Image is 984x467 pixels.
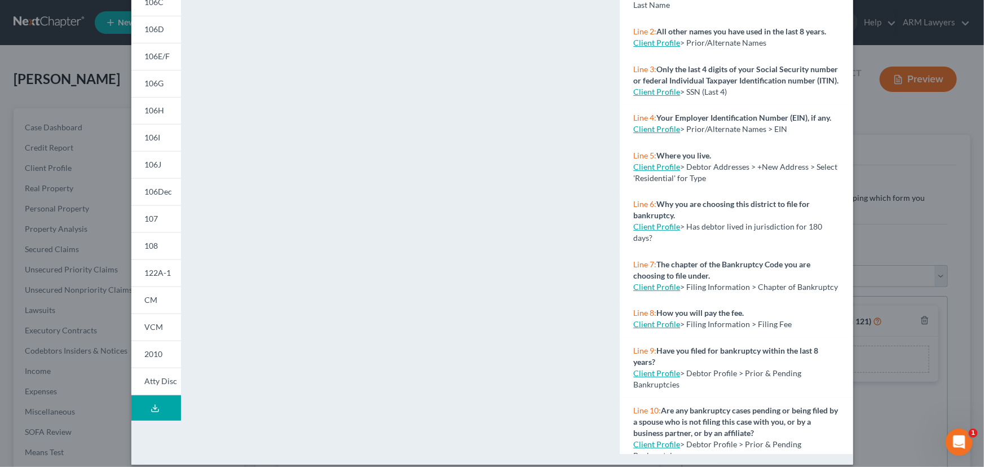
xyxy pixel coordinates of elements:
[633,259,656,269] span: Line 7:
[145,133,161,142] span: 106I
[145,376,178,386] span: Atty Disc
[633,199,656,209] span: Line 6:
[145,105,165,115] span: 106H
[145,214,158,223] span: 107
[656,113,831,122] strong: Your Employer Identification Number (EIN), if any.
[145,295,158,305] span: CM
[633,87,680,96] a: Client Profile
[680,38,766,47] span: > Prior/Alternate Names
[145,268,171,277] span: 122A-1
[656,308,744,318] strong: How you will pay the fee.
[633,27,656,36] span: Line 2:
[633,368,680,378] a: Client Profile
[680,87,727,96] span: > SSN (Last 4)
[131,16,181,43] a: 106D
[145,322,164,332] span: VCM
[680,124,787,134] span: > Prior/Alternate Names > EIN
[633,113,656,122] span: Line 4:
[145,187,173,196] span: 106Dec
[131,97,181,124] a: 106H
[633,282,680,292] a: Client Profile
[145,24,165,34] span: 106D
[633,406,661,415] span: Line 10:
[633,124,680,134] a: Client Profile
[633,346,656,355] span: Line 9:
[131,314,181,341] a: VCM
[131,178,181,205] a: 106Dec
[633,64,839,85] strong: Only the last 4 digits of your Social Security number or federal Individual Taxpayer Identificati...
[633,38,680,47] a: Client Profile
[633,368,801,389] span: > Debtor Profile > Prior & Pending Bankruptcies
[145,349,163,359] span: 2010
[131,205,181,232] a: 107
[633,346,818,367] strong: Have you filed for bankruptcy within the last 8 years?
[633,199,810,220] strong: Why you are choosing this district to file for bankruptcy.
[131,368,181,395] a: Atty Disc
[131,151,181,178] a: 106J
[131,124,181,151] a: 106I
[633,222,680,231] a: Client Profile
[633,162,837,183] span: > Debtor Addresses > +New Address > Select 'Residential' for Type
[131,232,181,259] a: 108
[145,51,170,61] span: 106E/F
[633,319,680,329] a: Client Profile
[145,78,164,88] span: 106G
[131,341,181,368] a: 2010
[131,287,181,314] a: CM
[633,439,680,449] a: Client Profile
[656,151,711,160] strong: Where you live.
[633,64,656,74] span: Line 3:
[969,429,978,438] span: 1
[946,429,973,456] iframe: Intercom live chat
[633,162,680,171] a: Client Profile
[680,282,838,292] span: > Filing Information > Chapter of Bankruptcy
[145,241,158,250] span: 108
[145,160,162,169] span: 106J
[633,259,810,280] strong: The chapter of the Bankruptcy Code you are choosing to file under.
[633,308,656,318] span: Line 8:
[680,319,792,329] span: > Filing Information > Filing Fee
[633,406,838,438] strong: Are any bankruptcy cases pending or being filed by a spouse who is not filing this case with you,...
[131,70,181,97] a: 106G
[633,439,801,460] span: > Debtor Profile > Prior & Pending Bankruptcies
[131,259,181,287] a: 122A-1
[131,43,181,70] a: 106E/F
[633,222,822,243] span: > Has debtor lived in jurisdiction for 180 days?
[656,27,826,36] strong: All other names you have used in the last 8 years.
[633,151,656,160] span: Line 5:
